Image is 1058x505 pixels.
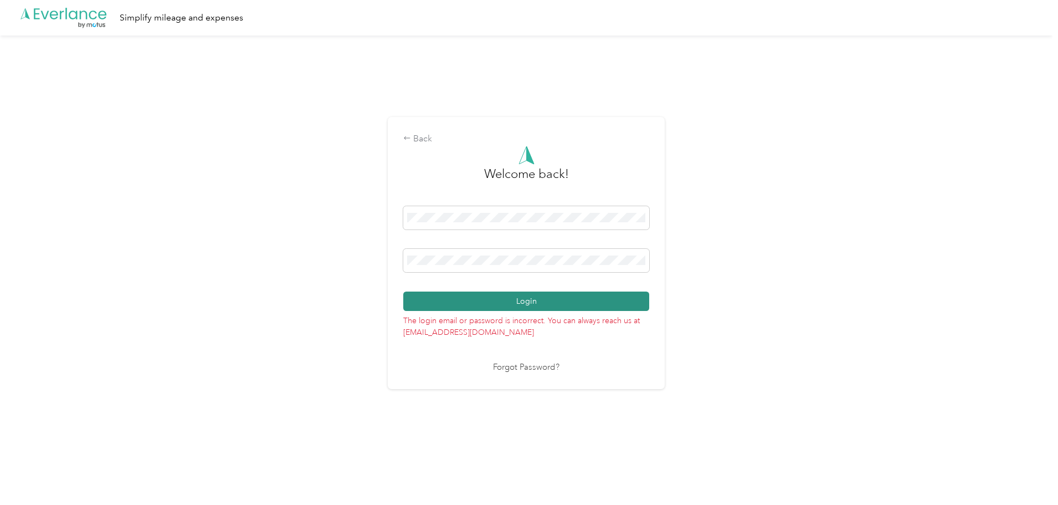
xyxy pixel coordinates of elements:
[403,132,649,146] div: Back
[403,292,649,311] button: Login
[120,11,243,25] div: Simplify mileage and expenses
[403,311,649,338] p: The login email or password is incorrect. You can always reach us at [EMAIL_ADDRESS][DOMAIN_NAME]
[493,361,559,374] a: Forgot Password?
[484,165,569,195] h3: greeting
